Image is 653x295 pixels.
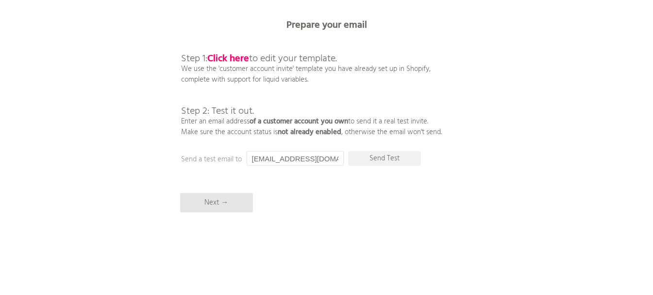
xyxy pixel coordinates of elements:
[286,17,367,33] b: Prepare your email
[180,193,253,212] p: Next →
[207,51,249,67] a: Click here
[250,116,348,127] b: of a customer account you own
[278,126,341,138] b: not already enabled
[181,33,442,138] p: We use the 'customer account invite' template you have already set up in Shopify, complete with s...
[181,104,254,119] span: Step 2: Test it out.
[181,51,337,67] span: Step 1: to edit your template.
[348,151,421,166] p: Send Test
[181,154,375,165] p: Send a test email to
